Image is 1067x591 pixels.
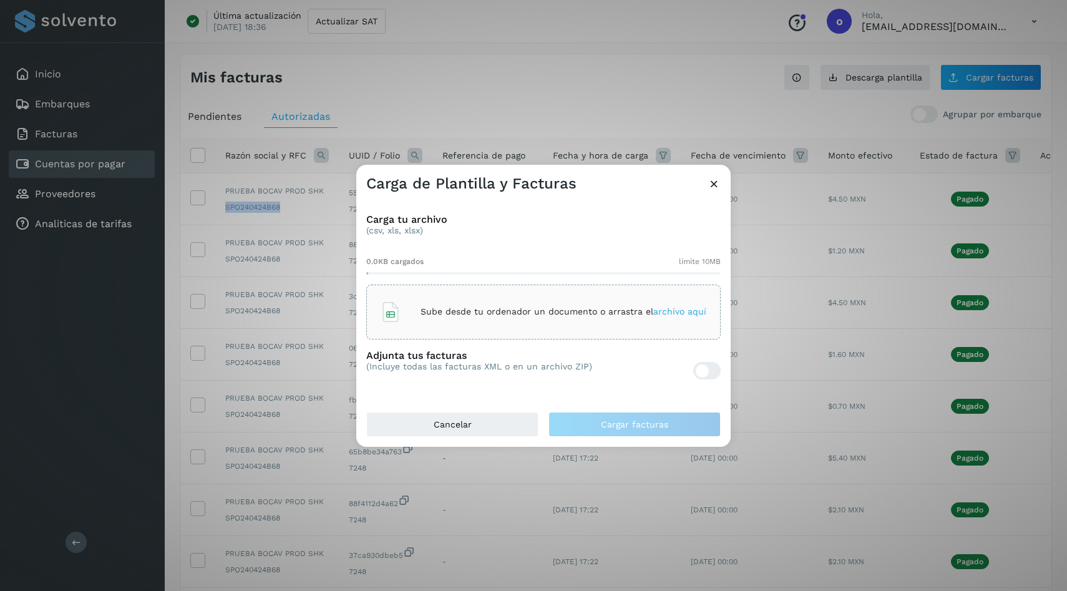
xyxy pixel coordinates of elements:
button: Cargar facturas [548,412,721,437]
span: archivo aquí [653,306,706,316]
span: 0.0KB cargados [366,256,424,267]
p: (Incluye todas las facturas XML o en un archivo ZIP) [366,361,592,372]
span: Cargar facturas [601,420,668,429]
h3: Carga tu archivo [366,213,721,225]
p: (csv, xls, xlsx) [366,225,721,236]
span: Cancelar [434,420,472,429]
h3: Adjunta tus facturas [366,349,592,361]
span: límite 10MB [679,256,721,267]
p: Sube desde tu ordenador un documento o arrastra el [421,306,706,317]
h3: Carga de Plantilla y Facturas [366,175,577,193]
button: Cancelar [366,412,538,437]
